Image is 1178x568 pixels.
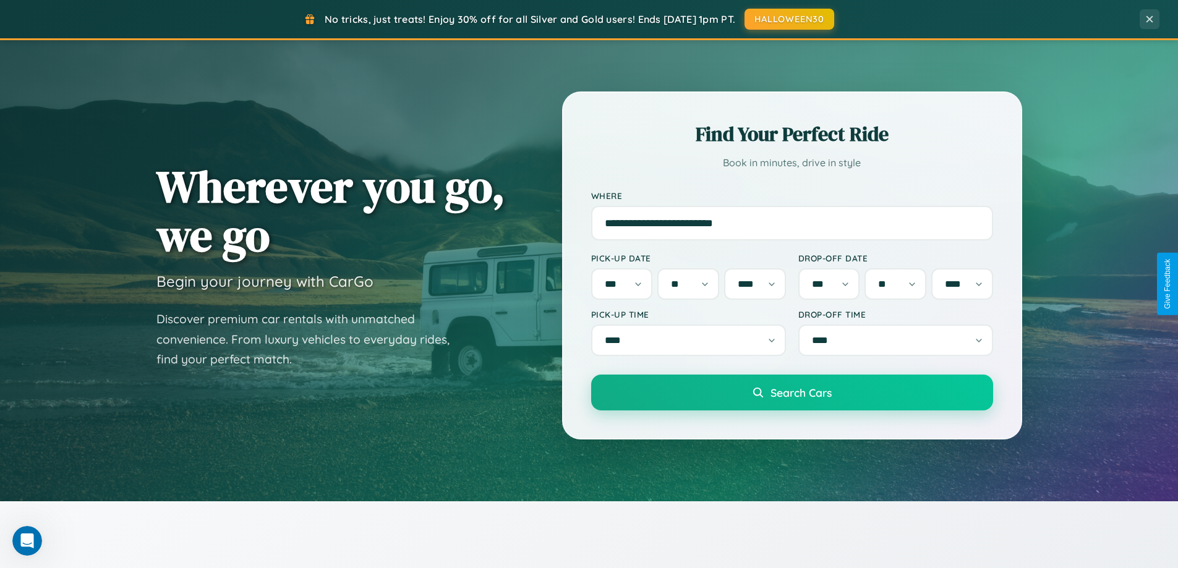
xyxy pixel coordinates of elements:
label: Drop-off Time [798,309,993,320]
span: Search Cars [770,386,832,399]
button: Search Cars [591,375,993,410]
span: No tricks, just treats! Enjoy 30% off for all Silver and Gold users! Ends [DATE] 1pm PT. [325,13,735,25]
div: Give Feedback [1163,259,1172,309]
h2: Find Your Perfect Ride [591,121,993,148]
label: Pick-up Date [591,253,786,263]
h3: Begin your journey with CarGo [156,272,373,290]
h1: Wherever you go, we go [156,162,505,260]
button: HALLOWEEN30 [745,9,834,30]
p: Book in minutes, drive in style [591,154,993,172]
p: Discover premium car rentals with unmatched convenience. From luxury vehicles to everyday rides, ... [156,309,466,370]
label: Pick-up Time [591,309,786,320]
label: Where [591,190,993,201]
label: Drop-off Date [798,253,993,263]
iframe: Intercom live chat [12,526,42,556]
